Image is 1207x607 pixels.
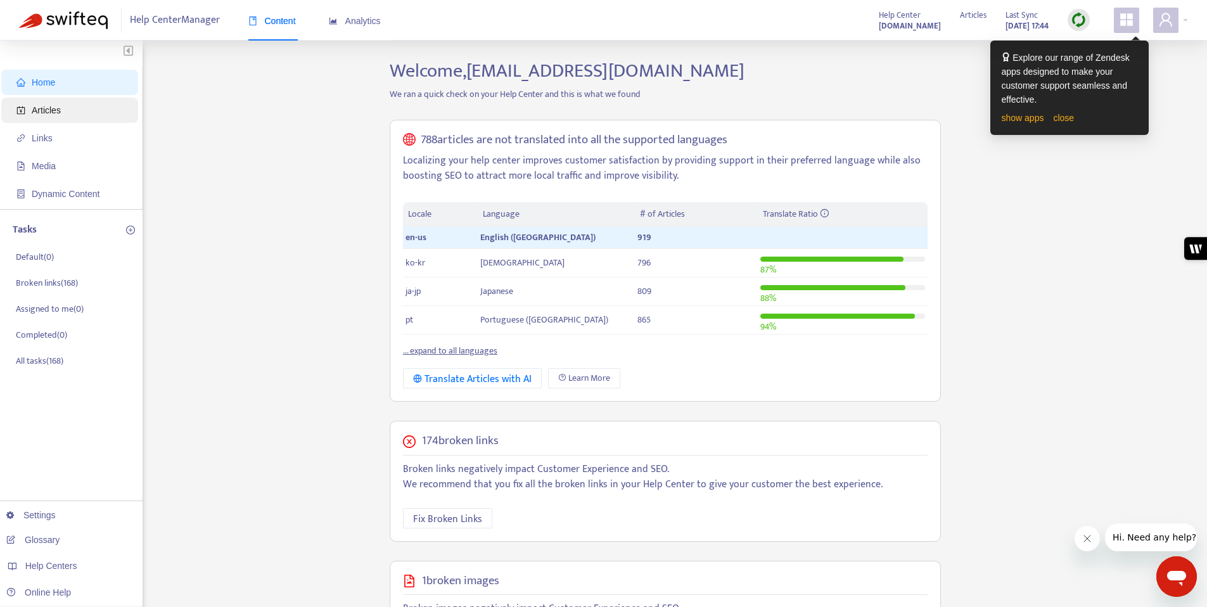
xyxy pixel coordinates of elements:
span: 88 % [760,291,776,305]
p: Tasks [13,222,37,238]
span: Last Sync [1006,8,1038,22]
button: Translate Articles with AI [403,368,542,388]
p: Broken links negatively impact Customer Experience and SEO. We recommend that you fix all the bro... [403,462,928,492]
span: file-image [403,575,416,587]
span: container [16,189,25,198]
a: Online Help [6,587,71,597]
span: 865 [637,312,651,327]
span: Analytics [329,16,381,26]
span: 94 % [760,319,776,334]
span: pt [406,312,413,327]
th: Language [478,202,635,227]
span: Welcome, [EMAIL_ADDRESS][DOMAIN_NAME] [390,55,744,87]
span: area-chart [329,16,338,25]
span: 796 [637,255,651,270]
span: Japanese [480,284,513,298]
span: book [248,16,257,25]
span: 809 [637,284,651,298]
span: file-image [16,162,25,170]
p: Broken links ( 168 ) [16,276,78,290]
span: Home [32,77,55,87]
p: Assigned to me ( 0 ) [16,302,84,316]
strong: [DOMAIN_NAME] [879,19,941,33]
a: [DOMAIN_NAME] [879,18,941,33]
span: close-circle [403,435,416,448]
img: Swifteq [19,11,108,29]
span: appstore [1119,12,1134,27]
p: Completed ( 0 ) [16,328,67,342]
span: Dynamic Content [32,189,99,199]
a: Learn More [548,368,620,388]
span: Articles [32,105,61,115]
span: Content [248,16,296,26]
div: Translate Ratio [763,207,923,221]
a: ... expand to all languages [403,343,497,358]
span: Learn More [568,371,610,385]
span: account-book [16,106,25,115]
span: user [1158,12,1173,27]
span: English ([GEOGRAPHIC_DATA]) [480,230,596,245]
img: sync.dc5367851b00ba804db3.png [1071,12,1087,28]
strong: [DATE] 17:44 [1006,19,1049,33]
a: show apps [1002,113,1044,123]
span: Links [32,133,53,143]
span: ja-jp [406,284,421,298]
span: Portuguese ([GEOGRAPHIC_DATA]) [480,312,608,327]
p: All tasks ( 168 ) [16,354,63,367]
iframe: Button to launch messaging window [1156,556,1197,597]
span: 919 [637,230,651,245]
span: Help Center Manager [130,8,220,32]
p: Default ( 0 ) [16,250,54,264]
span: [DEMOGRAPHIC_DATA] [480,255,565,270]
th: Locale [403,202,478,227]
span: plus-circle [126,226,135,234]
span: ko-kr [406,255,425,270]
span: link [16,134,25,143]
th: # of Articles [635,202,757,227]
a: close [1053,113,1074,123]
span: Articles [960,8,987,22]
button: Fix Broken Links [403,508,492,528]
div: Explore our range of Zendesk apps designed to make your customer support seamless and effective. [1002,51,1137,106]
span: home [16,78,25,87]
p: Localizing your help center improves customer satisfaction by providing support in their preferre... [403,153,928,184]
p: We ran a quick check on your Help Center and this is what we found [380,87,950,101]
h5: 1 broken images [422,574,499,589]
span: 87 % [760,262,776,277]
span: Help Centers [25,561,77,571]
a: Settings [6,510,56,520]
span: en-us [406,230,426,245]
iframe: Message from company [1105,523,1197,551]
h5: 788 articles are not translated into all the supported languages [421,133,727,148]
span: Fix Broken Links [413,511,482,527]
div: Translate Articles with AI [413,371,532,387]
span: global [403,133,416,148]
iframe: Close message [1075,526,1100,551]
a: Glossary [6,535,60,545]
span: Media [32,161,56,171]
h5: 174 broken links [422,434,499,449]
span: Help Center [879,8,921,22]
